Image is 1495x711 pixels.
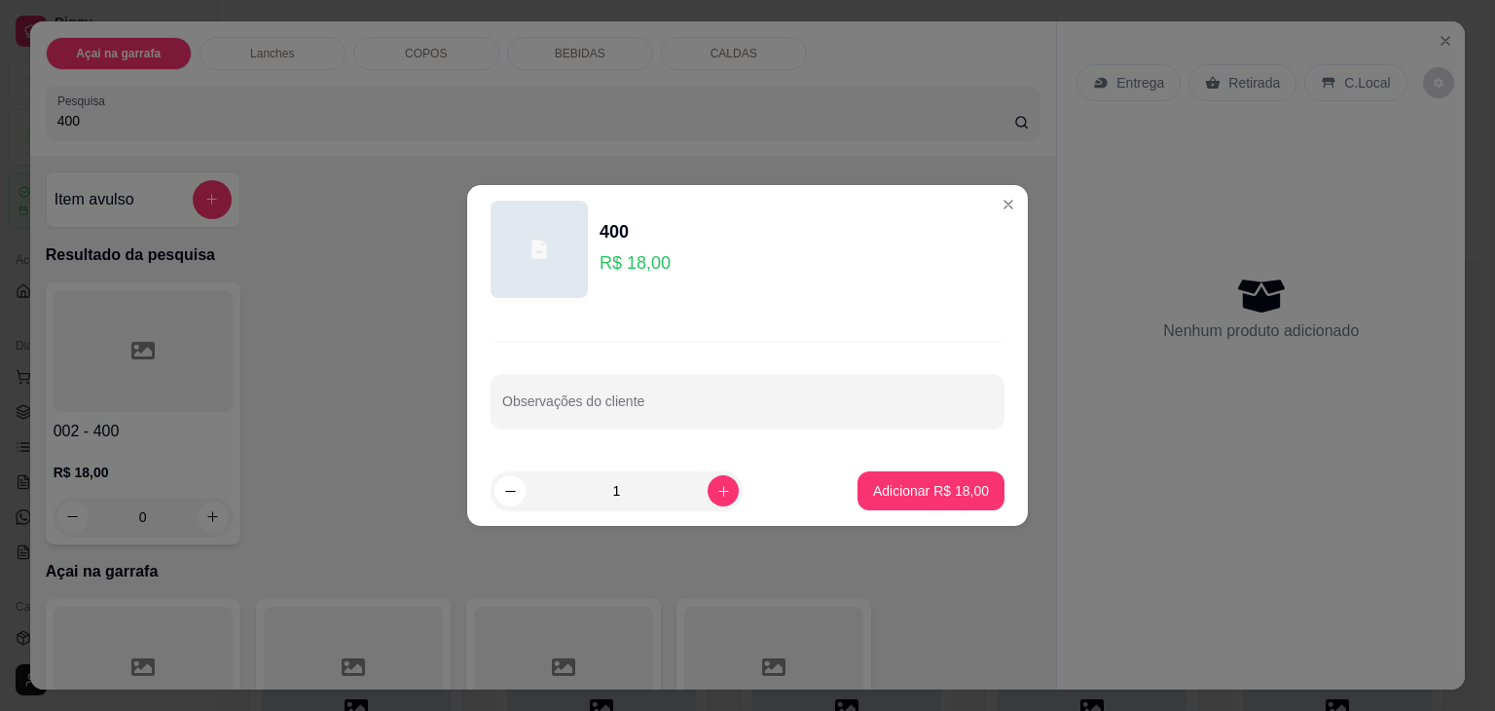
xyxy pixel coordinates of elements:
button: Adicionar R$ 18,00 [857,471,1004,510]
button: Close [993,189,1024,220]
button: increase-product-quantity [708,475,739,506]
p: R$ 18,00 [600,249,671,277]
p: Adicionar R$ 18,00 [873,481,989,501]
input: Observações do cliente [502,399,993,419]
div: 400 [600,218,671,245]
button: decrease-product-quantity [494,475,526,506]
